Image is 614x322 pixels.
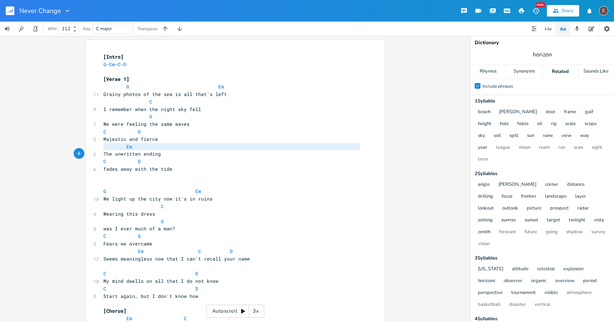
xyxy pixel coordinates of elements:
span: Fears we overcame [103,240,152,247]
button: Share [547,5,579,17]
div: 4 Syllable s [475,317,610,321]
button: forecast [499,229,516,235]
span: G [126,83,129,90]
span: was I ever much of a man? [103,225,175,232]
div: Transpose [138,27,157,31]
button: distance [567,182,585,188]
button: landscape [545,194,567,200]
div: 3 Syllable s [475,256,610,261]
button: sight [592,145,602,151]
span: D [124,61,126,68]
div: Include phrases [483,84,513,88]
div: edward [599,6,608,15]
button: prospect [550,206,569,212]
button: frontier [521,194,536,200]
button: year [478,145,487,151]
button: target [547,217,560,224]
button: scope [585,121,597,127]
div: Sounds Like [578,64,614,79]
button: door [546,109,555,115]
span: C [118,61,121,68]
button: vision [478,241,490,247]
button: roam [539,145,550,151]
button: twilight [569,217,585,224]
button: going [546,229,558,235]
span: Grainy photos of the sea is all that's left [103,91,227,97]
button: soil [494,133,501,139]
div: Rhymes [470,64,506,79]
span: Em [126,315,132,322]
button: zenith [478,229,490,235]
button: focus [502,194,512,200]
span: G [149,113,152,120]
button: outlook [502,206,518,212]
button: sky [478,133,485,139]
div: 3x [249,305,262,318]
button: gulf [585,109,593,115]
button: scale [565,121,576,127]
button: hole [500,121,509,127]
div: New [536,2,545,8]
span: G [103,188,106,194]
button: survey [591,229,605,235]
button: vertical [535,302,550,308]
button: [PERSON_NAME] [498,182,536,188]
span: D [195,270,198,277]
span: Em [109,61,115,68]
button: height [478,121,491,127]
button: disaster [509,302,526,308]
span: G [103,61,106,68]
button: oil [537,121,542,127]
span: C [103,233,106,239]
button: observer [504,278,522,284]
span: horizon [533,51,552,59]
div: BPM [48,27,56,31]
span: D [195,285,198,292]
div: Share [561,8,573,14]
button: New [529,4,543,17]
button: overview [555,278,575,284]
button: layer [575,194,586,200]
span: I remember when the night sky fell [103,106,204,112]
button: tournament [511,290,536,296]
span: Start again, but I don't know how [103,293,198,299]
span: C [184,315,187,322]
span: Wearing this dress [103,211,155,217]
span: Em [126,143,132,150]
div: Related [543,64,578,79]
span: G [138,233,141,239]
span: [Chorus] [103,308,126,314]
button: atmosphere [567,290,592,296]
button: way [580,133,589,139]
button: run [558,145,565,151]
span: C [103,158,106,165]
button: horizons [478,278,495,284]
button: radar [577,206,589,212]
button: organic [531,278,546,284]
span: We were feeling the same waves [103,121,190,127]
button: E [599,3,608,19]
button: spill [510,133,518,139]
button: future [525,229,537,235]
span: [Verse 1] [103,76,129,82]
span: Majestic and fierce [103,136,158,142]
button: drilling [478,194,493,200]
span: Seems meaningless now that I can't recall your name [103,256,250,262]
button: visible [544,290,558,296]
button: corner [545,182,558,188]
button: vista [594,217,604,224]
button: sunrise [501,217,516,224]
button: moon [519,145,530,151]
button: setting [478,217,493,224]
span: Em [195,188,201,194]
div: Key [83,27,90,31]
button: view [562,133,572,139]
span: D [138,158,141,165]
span: C major [96,26,112,32]
span: - - - [103,61,126,68]
button: lookout [478,206,494,212]
button: period [583,278,597,284]
button: league [496,145,510,151]
div: 1 Syllable [475,99,610,103]
button: [PERSON_NAME] [499,109,537,115]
